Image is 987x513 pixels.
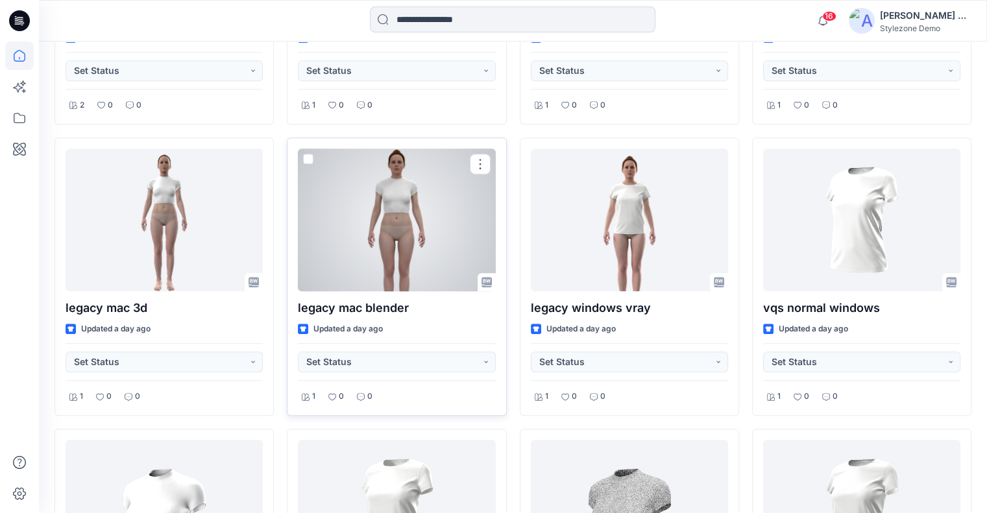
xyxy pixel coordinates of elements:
[572,390,577,403] p: 0
[66,149,263,291] a: legacy mac 3d
[833,390,838,403] p: 0
[66,299,263,317] p: legacy mac 3d
[312,99,315,112] p: 1
[600,99,605,112] p: 0
[531,299,728,317] p: legacy windows vray
[298,299,495,317] p: legacy mac blender
[833,99,838,112] p: 0
[312,390,315,403] p: 1
[81,322,151,336] p: Updated a day ago
[136,99,141,112] p: 0
[313,322,383,336] p: Updated a day ago
[106,390,112,403] p: 0
[80,390,83,403] p: 1
[545,390,548,403] p: 1
[600,390,605,403] p: 0
[804,99,809,112] p: 0
[545,99,548,112] p: 1
[763,299,960,317] p: vqs normal windows
[779,322,848,336] p: Updated a day ago
[849,8,875,34] img: avatar
[546,322,616,336] p: Updated a day ago
[367,390,372,403] p: 0
[298,149,495,291] a: legacy mac blender
[367,99,372,112] p: 0
[822,11,836,21] span: 16
[777,390,781,403] p: 1
[108,99,113,112] p: 0
[135,390,140,403] p: 0
[339,390,344,403] p: 0
[572,99,577,112] p: 0
[763,149,960,291] a: vqs normal windows
[777,99,781,112] p: 1
[531,149,728,291] a: legacy windows vray
[80,99,84,112] p: 2
[880,8,971,23] div: [PERSON_NAME] Ashkenazi
[804,390,809,403] p: 0
[880,23,971,33] div: Stylezone Demo
[339,99,344,112] p: 0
